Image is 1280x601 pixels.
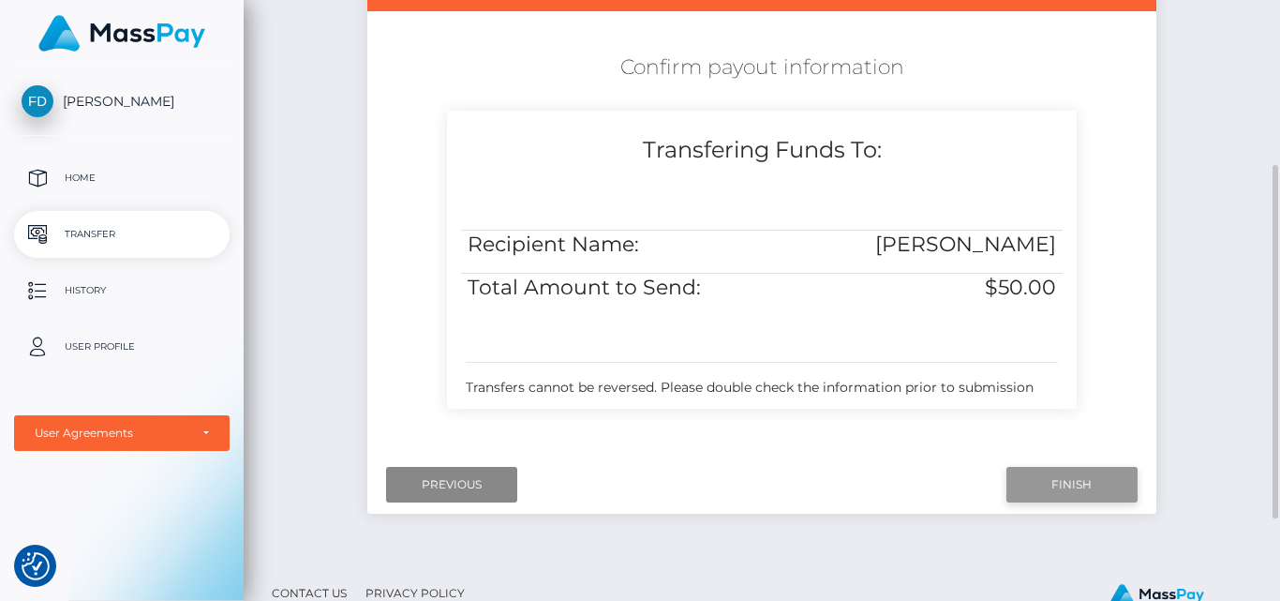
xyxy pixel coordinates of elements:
[804,231,1055,260] h5: [PERSON_NAME]
[14,323,230,370] a: User Profile
[22,277,222,305] p: History
[22,164,222,192] p: Home
[22,220,222,248] p: Transfer
[22,552,50,580] img: Revisit consent button
[22,333,222,361] p: User Profile
[466,378,1057,398] div: Transfers cannot be reversed. Please double check the information prior to submission
[468,231,791,260] h5: Recipient Name:
[14,267,230,314] a: History
[468,274,791,303] h5: Total Amount to Send:
[35,426,188,441] div: User Agreements
[461,53,1062,83] h5: Confirm payout information
[22,552,50,580] button: Consent Preferences
[1006,467,1138,503] input: Finish
[804,274,1055,303] h5: $50.00
[386,467,517,503] input: Previous
[14,93,230,110] span: [PERSON_NAME]
[14,415,230,451] button: User Agreements
[461,134,1062,167] h4: Transfering Funds To:
[38,15,205,52] img: MassPay
[14,155,230,202] a: Home
[14,211,230,258] a: Transfer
